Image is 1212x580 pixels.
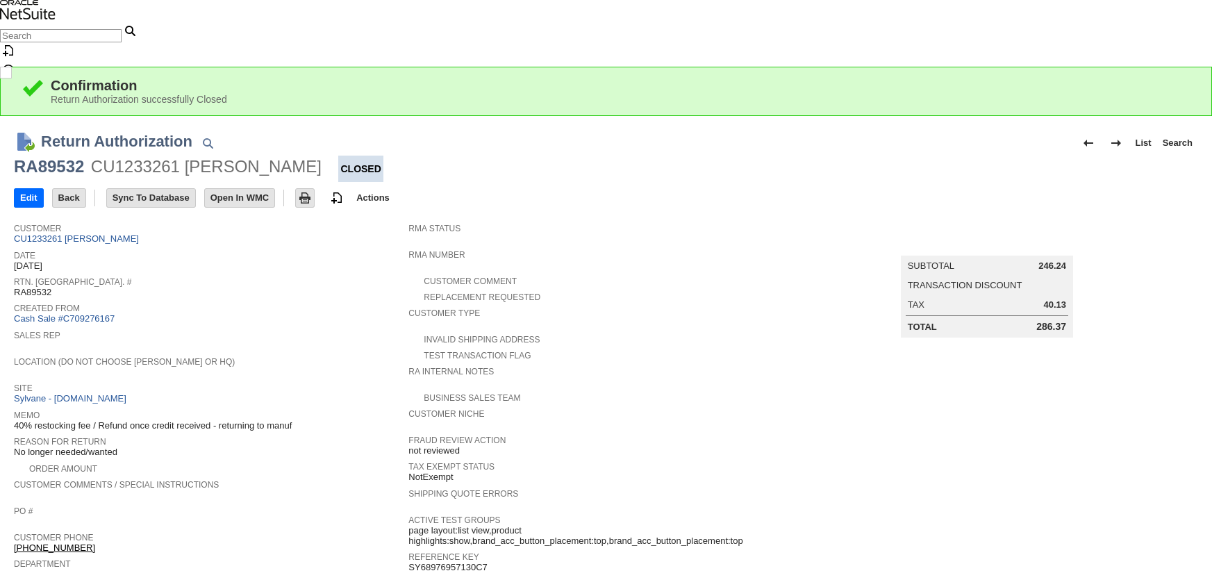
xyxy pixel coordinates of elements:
span: not reviewed [408,445,460,456]
a: Cash Sale #C709276167 [14,313,115,324]
a: RMA Number [408,250,465,260]
div: CU1233261 [PERSON_NAME] [91,156,322,178]
a: Customer [14,224,61,233]
a: [PHONE_NUMBER] [14,542,95,553]
a: Order Amount [29,464,97,474]
a: RA Internal Notes [408,367,494,376]
a: Memo [14,411,40,420]
div: Confirmation [51,78,1190,94]
span: 40.13 [1043,299,1066,310]
a: Reason For Return [14,437,106,447]
a: Search [1157,132,1198,154]
img: Previous [1080,135,1097,151]
a: Active Test Groups [408,515,500,525]
a: Sylvane - [DOMAIN_NAME] [14,393,130,404]
span: 286.37 [1036,321,1066,333]
div: Closed [338,156,383,182]
span: 40% restocking fee / Refund once credit received - returning to manuf [14,420,292,431]
a: Reference Key [408,552,479,562]
a: Location (Do Not Choose [PERSON_NAME] or HQ) [14,357,235,367]
input: Print [296,189,314,207]
h1: Return Authorization [41,130,192,153]
a: Rtn. [GEOGRAPHIC_DATA]. # [14,277,131,287]
a: Test Transaction Flag [424,351,531,361]
span: page layout:list view,product highlights:show,brand_acc_button_placement:top,brand_acc_button_pla... [408,525,796,547]
a: Customer Comment [424,276,517,286]
input: Sync To Database [107,189,195,207]
a: Replacement Requested [424,292,540,302]
a: Customer Comments / Special Instructions [14,480,219,490]
input: Open In WMC [205,189,275,207]
a: Customer Type [408,308,480,318]
a: Fraud Review Action [408,436,506,445]
a: List [1130,132,1157,154]
a: Department [14,559,71,569]
span: [DATE] [14,260,42,272]
a: Actions [351,192,395,203]
input: Back [53,189,85,207]
caption: Summary [901,233,1073,256]
a: Subtotal [908,260,954,271]
span: No longer needed/wanted [14,447,117,458]
input: Edit [15,189,43,207]
span: SY68976957130C7 [408,562,488,573]
a: Tax Exempt Status [408,462,495,472]
a: Customer Phone [14,533,93,542]
a: Customer Niche [408,409,484,419]
a: Shipping Quote Errors [408,489,518,499]
svg: Search [122,22,138,39]
a: Transaction Discount [908,280,1022,290]
a: Date [14,251,35,260]
span: RA89532 [14,287,51,298]
a: CU1233261 [PERSON_NAME] [14,233,142,244]
img: add-record.svg [329,190,345,206]
img: Print [297,190,313,206]
a: Total [908,322,937,332]
div: RA89532 [14,156,84,178]
a: Site [14,383,33,393]
a: Sales Rep [14,331,60,340]
a: RMA Status [408,224,460,233]
span: 246.24 [1038,260,1066,272]
a: PO # [14,506,33,516]
a: Invalid Shipping Address [424,335,540,345]
img: Quick Find [199,135,216,151]
img: Next [1108,135,1124,151]
a: Business Sales Team [424,393,520,403]
span: NotExempt [408,472,453,483]
div: Return Authorization successfully Closed [51,94,1190,105]
a: Created From [14,304,80,313]
a: Tax [908,299,924,310]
